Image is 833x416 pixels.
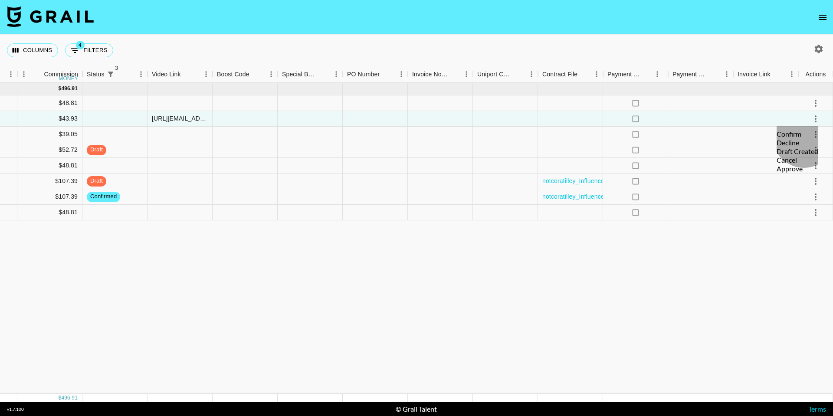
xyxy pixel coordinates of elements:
div: Payment Sent Date [672,66,708,83]
button: Menu [134,68,148,81]
button: Menu [590,68,603,81]
div: Uniport Contact Email [477,66,513,83]
div: Video Link [152,66,181,83]
button: Sort [513,68,525,80]
button: Sort [181,68,193,80]
button: Menu [651,68,664,81]
li: Confirm [777,130,818,138]
div: Approve [777,164,818,173]
div: Payment Sent [607,66,641,83]
div: $48.81 [17,205,82,220]
div: Payment Sent [603,66,668,83]
div: https://www.tiktok.com/@cole.barkley22/video/7550862994931076382?is_from_webapp=1&sender_device=p... [152,114,208,123]
div: Invoice Link [733,66,798,83]
div: Status [87,66,105,83]
span: draft [87,146,106,154]
button: Menu [460,68,473,81]
li: Decline [777,138,818,147]
button: Menu [785,68,798,81]
div: 496.91 [61,85,78,92]
button: Menu [330,68,343,81]
span: 4 [76,41,85,49]
div: $ [59,85,62,92]
div: PO Number [347,66,380,83]
button: Menu [720,68,733,81]
button: open drawer [814,9,831,26]
span: confirmed [87,193,120,201]
span: 3 [112,64,121,72]
a: Terms [808,405,826,413]
div: Contract File [542,66,577,83]
img: Grail Talent [7,6,94,27]
div: Actions [806,66,826,83]
button: Sort [380,68,392,80]
div: Invoice Notes [408,66,473,83]
div: $48.81 [17,158,82,174]
button: Menu [17,68,30,81]
div: $39.05 [17,127,82,142]
div: Uniport Contact Email [473,66,538,83]
div: Status [82,66,148,83]
div: Actions [798,66,833,83]
div: Invoice Notes [412,66,448,83]
div: $ [59,394,62,402]
button: Sort [448,68,460,80]
button: Sort [32,68,44,80]
button: Sort [641,68,653,80]
div: 3 active filters [105,68,117,80]
a: notcoratilley_Influencer Promotion Terms-KOL_DFSYYYXKOL20250724002.pdf [542,177,762,185]
div: © Grail Talent [396,405,437,413]
a: notcoratilley_Influencer Promotion Terms-KOL_DFSYYYXKOL20250724002.pdf [542,192,762,201]
button: Menu [200,68,213,81]
button: Menu [265,68,278,81]
button: Sort [249,68,262,80]
span: draft [87,177,106,185]
button: Show filters [105,68,117,80]
div: Boost Code [217,66,249,83]
div: $107.39 [17,189,82,205]
button: Sort [117,68,129,80]
button: Sort [318,68,330,80]
div: Special Booking Type [278,66,343,83]
button: select merge strategy [808,96,823,111]
div: $107.39 [17,174,82,189]
button: Menu [4,68,17,81]
button: Sort [708,68,720,80]
li: Draft Created [777,147,818,156]
div: Payment Sent Date [668,66,733,83]
div: $48.81 [17,95,82,111]
button: select merge strategy [808,205,823,220]
div: 496.91 [61,394,78,402]
div: v 1.7.100 [7,406,24,412]
div: PO Number [343,66,408,83]
button: select merge strategy [808,190,823,204]
button: Menu [395,68,408,81]
button: select merge strategy [808,111,823,126]
div: money [59,76,78,81]
div: Contract File [538,66,603,83]
div: Video Link [148,66,213,83]
div: Commission [44,66,78,83]
button: Menu [525,68,538,81]
div: $52.72 [17,142,82,158]
button: Select columns [7,43,58,57]
button: Sort [771,68,783,80]
button: Show filters [65,43,113,57]
button: Sort [577,68,590,80]
button: select merge strategy [808,174,823,189]
li: Cancel [777,156,818,164]
div: Boost Code [213,66,278,83]
div: Special Booking Type [282,66,318,83]
div: $43.93 [17,111,82,127]
div: Invoice Link [738,66,771,83]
